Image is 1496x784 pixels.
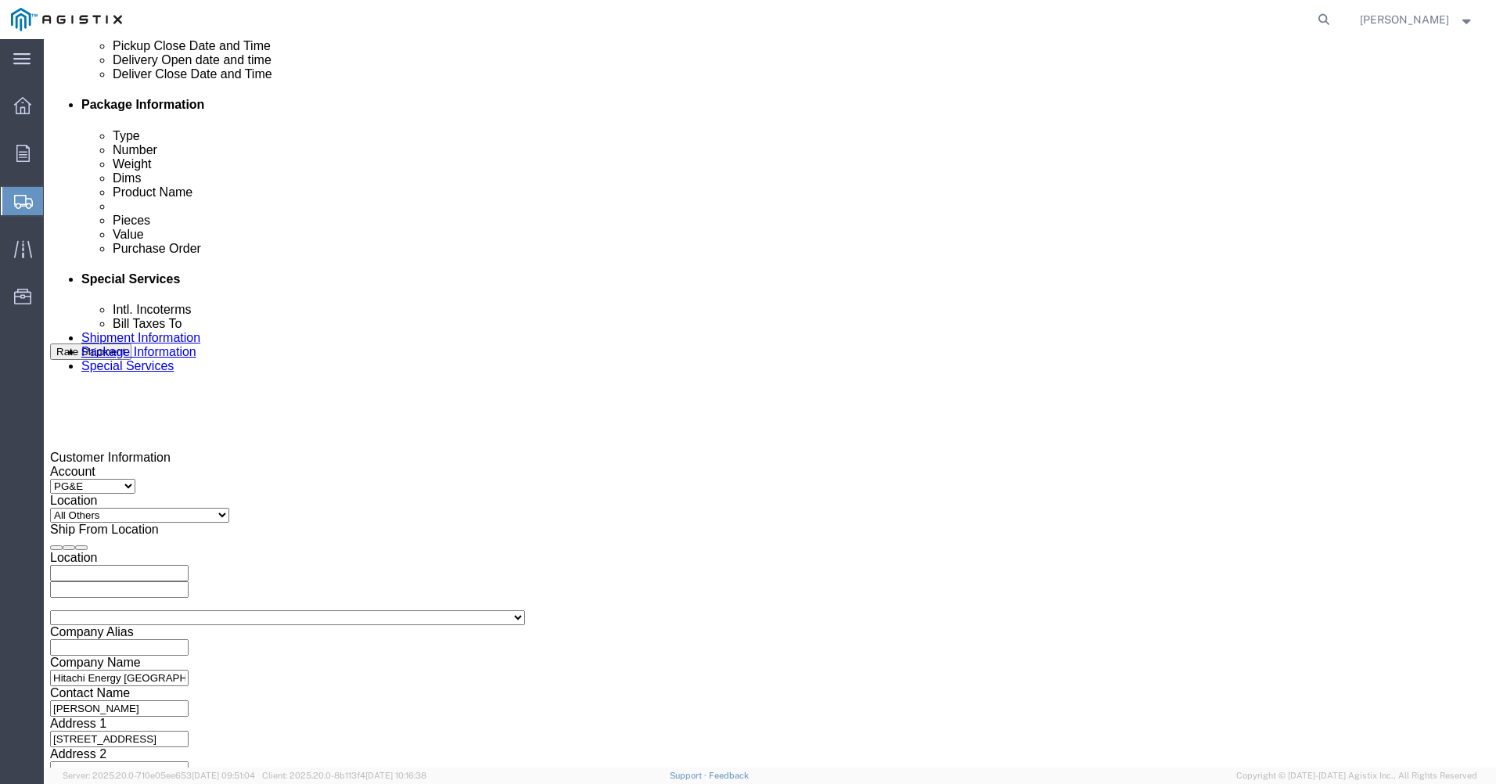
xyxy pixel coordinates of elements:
iframe: FS Legacy Container [44,39,1496,768]
span: Matthew Snyder [1360,11,1449,28]
span: Server: 2025.20.0-710e05ee653 [63,771,255,780]
a: Support [670,771,709,780]
span: [DATE] 10:16:38 [365,771,426,780]
a: Feedback [709,771,749,780]
img: logo [11,8,122,31]
span: Copyright © [DATE]-[DATE] Agistix Inc., All Rights Reserved [1236,769,1477,782]
button: [PERSON_NAME] [1359,10,1475,29]
span: Client: 2025.20.0-8b113f4 [262,771,426,780]
span: [DATE] 09:51:04 [192,771,255,780]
